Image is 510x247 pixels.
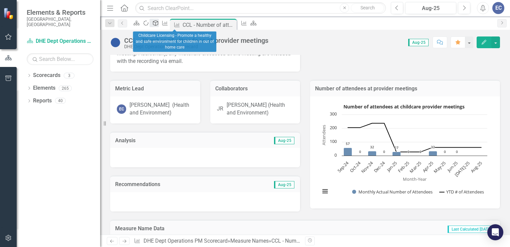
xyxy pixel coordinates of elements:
img: ClearPoint Strategy [3,7,15,19]
text: May-25 [432,160,447,174]
svg: Interactive chart [317,101,491,202]
text: Dec-24 [372,160,387,174]
span: Aug-25 [408,39,429,46]
span: Meetings changed from monthly to every other month, effective [DATE]. It is hoped that attendance... [117,4,291,64]
text: Oct-24 [348,160,362,173]
button: Show YTD # of Attendees [440,189,485,195]
text: Number of attendees at childcare provider meetings [343,103,465,110]
text: Feb-25 [397,160,410,174]
div: 3 [64,73,74,78]
div: 265 [59,85,72,91]
text: Nov-24 [360,160,374,174]
button: View chart menu, Number of attendees at childcare provider meetings [320,187,330,196]
button: Show Monthly Actual Number of Attendees [352,189,433,195]
div: Open Intercom Messenger [487,224,503,240]
a: DHE Dept Operations PM Scorecard [144,238,228,244]
a: Reports [33,97,52,105]
text: 0 [334,152,337,158]
text: 0 [383,149,385,154]
path: Jan-25, 27. Monthly Actual Number of Attendees. [393,152,401,156]
a: Measure Names [230,238,269,244]
div: [PERSON_NAME] (Health and Environment) [227,101,294,117]
text: 57 [346,141,350,146]
text: 33 [431,145,435,149]
text: Aug-25 [469,160,483,174]
path: Apr-25, 33. Monthly Actual Number of Attendees. [429,151,437,156]
h3: Analysis [115,138,204,144]
input: Search Below... [27,53,93,65]
span: Aug-25 [274,137,294,144]
span: Last Calculated [DATE] [448,226,494,233]
text: 0 [456,149,458,154]
text: Month-Year [403,176,427,182]
text: Apr-25 [421,160,435,173]
div: JR [217,105,223,113]
div: [PERSON_NAME] (Health and Environment) [130,101,194,117]
text: Mar-25 [408,160,422,174]
div: Number of attendees at childcare provider meetings. Highcharts interactive chart. [317,101,493,202]
text: 200 [330,125,337,131]
div: » » [134,237,300,245]
div: 40 [55,98,66,104]
text: 300 [330,111,337,117]
div: DHE Dept Operations PM Scorecard [124,44,268,49]
text: 0 [408,149,410,154]
a: DHE Dept Operations PM Scorecard [27,37,93,45]
input: Search ClearPoint... [135,2,386,14]
div: CCL - Number of attendees at provider meetings [183,21,235,29]
div: EC [117,104,126,114]
h3: Recommendations [115,181,238,187]
h3: Measure Name Data [115,226,309,232]
span: Search [360,5,375,10]
text: Sep-24 [336,160,350,174]
span: Elements & Reports [27,8,93,16]
div: Childcare Licensing - Promote a healthy and safe environment for children in out of home care [133,31,216,52]
text: 0 [444,149,446,154]
span: Aug-25 [274,181,294,188]
text: Attendees [321,125,327,145]
text: 0 [359,149,361,154]
path: Nov-24, 32. Monthly Actual Number of Attendees. [368,151,376,156]
path: Sep-24, 57. Monthly Actual Number of Attendees. [344,148,352,156]
text: 0 [420,149,422,154]
text: [DATE]-25 [453,160,471,178]
text: Jun-25 [446,160,459,173]
h3: Metric Lead [115,86,195,92]
a: Elements [33,84,55,92]
button: Aug-25 [405,2,456,14]
h3: Collaborators [215,86,295,92]
button: Search [351,3,384,13]
div: CCL - Number of attendees at provider meetings [271,238,384,244]
img: No Information [110,37,121,48]
text: 100 [330,138,337,144]
small: [GEOGRAPHIC_DATA], [GEOGRAPHIC_DATA] [27,16,93,27]
text: 32 [370,145,374,149]
a: Scorecards [33,72,60,79]
h3: Number of attendees at provider meetings [315,86,495,92]
text: 27 [395,145,399,150]
text: Jan-25 [385,160,399,173]
div: Aug-25 [408,4,454,12]
div: CCL - Number of attendees at provider meetings [124,37,268,44]
button: EC [492,2,504,14]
